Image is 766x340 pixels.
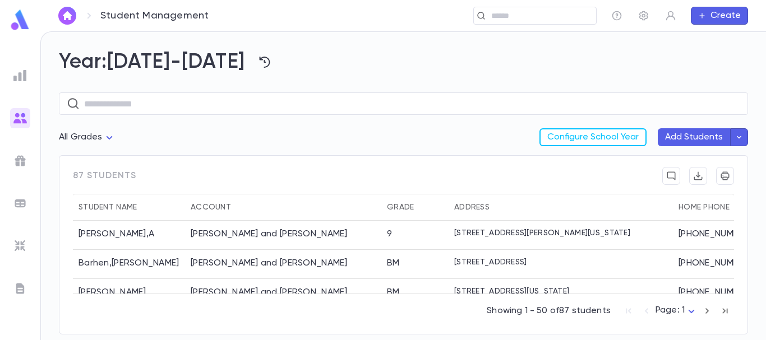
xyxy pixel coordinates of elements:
button: Add Students [658,128,730,146]
p: Showing 1 - 50 of 87 students [487,305,611,316]
img: reports_grey.c525e4749d1bce6a11f5fe2a8de1b229.svg [13,69,27,82]
div: All Grades [59,127,116,148]
div: Barhen, Aviad and Hindy [191,258,348,269]
div: [PHONE_NUMBER] [673,250,757,279]
div: Becker, Yitzchok and Chava Esther [191,287,348,298]
div: Home Phone [679,194,730,221]
span: 87 students [73,170,136,181]
p: [STREET_ADDRESS][PERSON_NAME][US_STATE] [454,229,630,237]
div: [PERSON_NAME] , [PERSON_NAME] [73,279,185,318]
div: Allison, Moishe Aharon and Esty [191,229,348,240]
img: campaigns_grey.99e729a5f7ee94e3726e6486bddda8f1.svg [13,154,27,167]
h2: Year: [DATE]-[DATE] [59,50,748,74]
div: [PHONE_NUMBER] [673,279,757,318]
img: logo [9,9,31,31]
span: All Grades [59,133,103,142]
div: Address [454,194,490,221]
p: [STREET_ADDRESS] [454,258,527,267]
img: batches_grey.339ca447c9d9533ef1741baa751efc33.svg [13,197,27,210]
div: Grade [387,194,414,221]
div: [PERSON_NAME] , A [73,221,185,250]
div: [PHONE_NUMBER] [673,221,757,250]
img: imports_grey.530a8a0e642e233f2baf0ef88e8c9fcb.svg [13,239,27,253]
div: Home Phone [673,194,757,221]
div: Student Name [73,194,185,221]
div: Account [191,194,231,221]
button: Create [691,7,748,25]
p: [STREET_ADDRESS][US_STATE] [454,287,569,296]
div: Account [185,194,381,221]
div: Page: 1 [656,302,698,319]
p: Student Management [100,10,209,22]
img: home_white.a664292cf8c1dea59945f0da9f25487c.svg [61,11,74,20]
button: Configure School Year [539,128,647,146]
div: Student Name [79,194,137,221]
div: Grade [381,194,449,221]
div: Barhen , [PERSON_NAME] [73,250,185,279]
div: 9 [387,229,392,240]
span: Page: 1 [656,306,685,315]
div: BM [387,258,400,269]
div: Address [449,194,673,221]
img: letters_grey.7941b92b52307dd3b8a917253454ce1c.svg [13,282,27,295]
img: students_gradient.3b4df2a2b995ef5086a14d9e1675a5ee.svg [13,111,27,125]
div: BM [387,287,400,298]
